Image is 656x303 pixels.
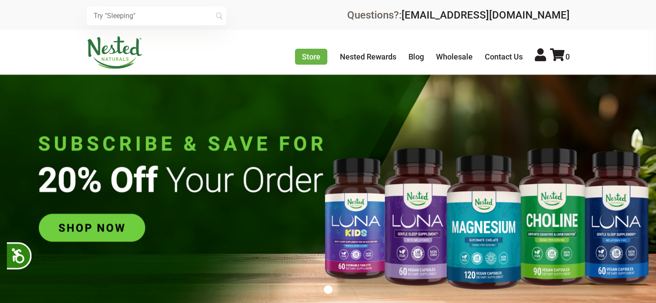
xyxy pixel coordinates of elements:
[565,52,570,61] span: 0
[87,36,143,69] img: Nested Naturals
[485,52,523,61] a: Contact Us
[402,9,570,21] a: [EMAIL_ADDRESS][DOMAIN_NAME]
[87,6,226,25] input: Try "Sleeping"
[324,285,333,294] button: 1 of 1
[340,52,396,61] a: Nested Rewards
[295,49,327,65] a: Store
[408,52,424,61] a: Blog
[550,52,570,61] a: 0
[347,10,570,20] div: Questions?:
[436,52,473,61] a: Wholesale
